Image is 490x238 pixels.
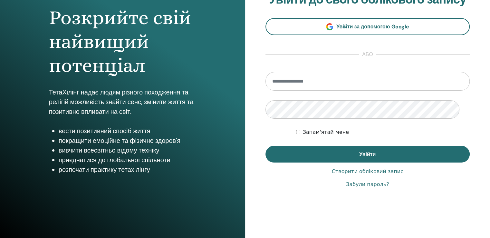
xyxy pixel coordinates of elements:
[346,181,389,187] font: Забули пароль?
[362,51,373,58] font: або
[332,168,403,174] font: Створити обліковий запис
[265,146,470,163] button: Увійти
[49,6,191,77] font: Розкрийте свій найвищий потенціал
[59,165,150,174] font: розпочати практику тетахілінгу
[59,127,150,135] font: вести позитивний спосіб життя
[359,151,376,158] font: Увійти
[59,146,159,154] font: вивчити всесвітньо відому техніку
[296,128,470,136] div: Тримати мене автентифікованим необмежений час або доки я не вийду вручну
[49,88,194,116] font: ТетаХілінг надає людям різного походження та релігій можливість знайти сенс, змінити життя та поз...
[332,168,403,175] a: Створити обліковий запис
[303,129,349,135] font: Запам'ятай мене
[59,136,180,145] font: покращити емоційне та фізичне здоров'я
[265,18,470,35] a: Увійти за допомогою Google
[336,23,409,30] font: Увійти за допомогою Google
[346,181,389,188] a: Забули пароль?
[59,156,170,164] font: приєднатися до глобальної спільноти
